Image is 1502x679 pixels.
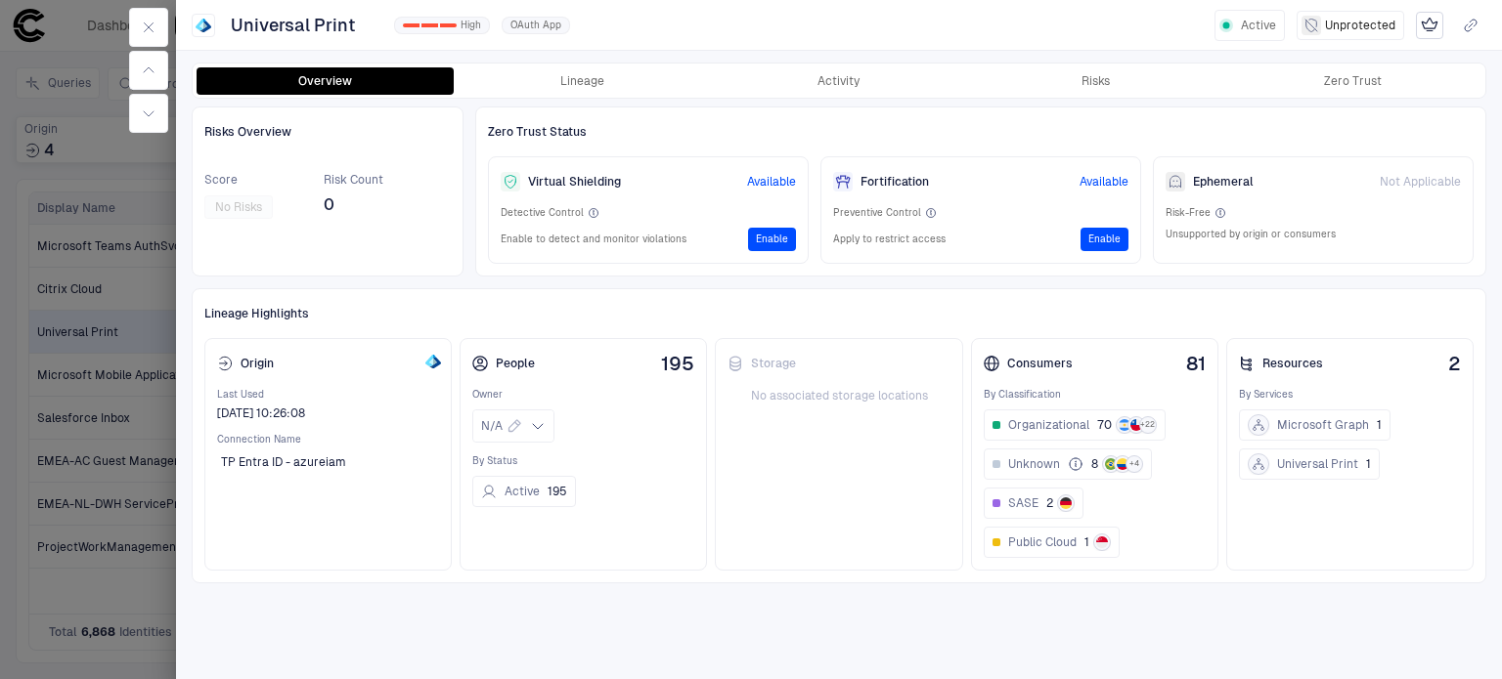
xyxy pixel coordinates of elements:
span: By Services [1239,388,1461,402]
div: Zero Trust Status [488,119,1474,145]
button: Universal Print1 [1239,448,1380,480]
div: Consumers [984,356,1073,371]
button: Organizational70ARCL+22 [984,409,1166,441]
span: No associated storage locations [728,388,950,403]
span: Fortification [861,174,929,190]
div: 1 [421,23,438,27]
span: No Risks [215,199,262,215]
span: Owner [472,388,694,402]
button: TP Entra ID - azureiam [217,446,374,478]
span: 2 [1046,495,1053,511]
div: Origin [217,356,274,371]
div: Lineage Highlights [204,301,1474,326]
button: Enable [1081,228,1128,251]
div: Entra ID [196,18,211,33]
span: 1 [1084,534,1089,550]
div: People [472,356,535,371]
span: Organizational [1008,417,1089,433]
span: Unknown [1008,456,1060,472]
img: CO [1117,458,1128,470]
button: Unknown8BRCO+4 [984,448,1152,480]
span: Universal Print [1277,456,1358,472]
span: Last Used [217,388,439,402]
img: DE [1060,497,1072,509]
span: Preventive Control [833,206,921,220]
span: SASE [1008,495,1038,511]
span: Unsupported by origin or consumers [1166,228,1336,241]
span: Available [747,174,796,190]
span: 81 [1186,353,1206,374]
button: Overview [197,67,454,95]
span: 70 [1097,417,1112,433]
button: Universal Print [227,10,382,41]
div: 2 [440,23,457,27]
button: Lineage [454,67,711,95]
span: Enable to detect and monitor violations [501,233,686,246]
div: Risks [1082,73,1110,89]
span: 8 [1091,456,1098,472]
span: TP Entra ID - azureiam [221,454,346,470]
span: 0 [324,195,383,215]
span: Available [1080,174,1128,190]
div: Resources [1239,356,1323,371]
span: N/A [481,418,503,434]
span: Risk Count [324,172,383,188]
div: Zero Trust [1324,73,1382,89]
span: Ephemeral [1193,174,1254,190]
span: + 4 [1129,457,1139,471]
span: 1 [1377,417,1382,433]
span: By Classification [984,388,1206,402]
span: Risk-Free [1166,206,1211,220]
img: BR [1105,458,1117,470]
span: Apply to restrict access [833,233,946,246]
span: OAuth App [510,19,561,32]
button: Activity [711,67,968,95]
button: Enable [748,228,796,251]
span: Active [1241,18,1276,33]
span: 1 [1366,456,1371,472]
span: Score [204,172,273,188]
div: 0 [403,23,420,27]
span: Virtual Shielding [528,174,621,190]
span: 2 [1448,353,1461,374]
div: Risks Overview [204,119,451,145]
span: [DATE] 10:26:08 [217,405,305,421]
span: High [461,19,481,32]
span: Detective Control [501,206,584,220]
span: Microsoft Graph [1277,417,1369,433]
span: 195 [548,484,567,499]
span: Unprotected [1325,18,1395,33]
button: Microsoft Graph1 [1239,409,1391,441]
button: Active195 [472,476,576,507]
span: Public Cloud [1008,534,1077,550]
span: Not Applicable [1380,174,1461,190]
span: 195 [661,353,694,374]
div: Mark as Crown Jewel [1416,12,1443,39]
div: 9/2/2025 07:26:08 (GMT+00:00 UTC) [217,405,305,421]
span: By Status [472,454,694,468]
img: AR [1119,419,1130,431]
button: Public Cloud1SG [984,527,1120,558]
span: + 22 [1140,418,1155,432]
button: SASE2DE [984,488,1083,519]
img: CL [1130,419,1142,431]
div: Storage [728,356,796,371]
span: Universal Print [231,14,355,37]
div: Entra ID [423,354,439,369]
img: SG [1096,536,1108,548]
span: Connection Name [217,433,439,446]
